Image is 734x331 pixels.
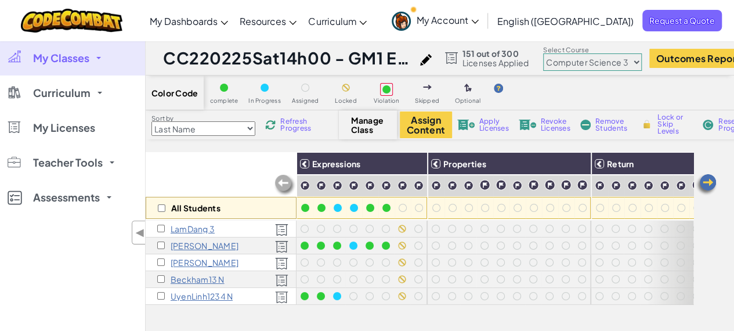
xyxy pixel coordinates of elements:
[33,123,95,133] span: My Licenses
[302,5,373,37] a: Curriculum
[512,181,522,190] img: IconChallengeLevel.svg
[386,2,484,39] a: My Account
[519,120,536,130] img: IconLicenseRevoke.svg
[692,179,703,190] img: IconChallengeLevel.svg
[265,120,276,130] img: IconReload.svg
[695,173,718,196] img: Arrow_Left.png
[641,119,653,129] img: IconLock.svg
[275,224,288,236] img: Licensed
[702,120,714,130] img: IconReset.svg
[392,12,411,31] img: avatar
[544,179,555,190] img: IconChallengeLevel.svg
[657,114,692,135] span: Lock or Skip Levels
[171,241,238,250] p: Huy L
[494,84,503,93] img: IconHint.svg
[627,181,637,190] img: IconChallengeLevel.svg
[464,181,473,190] img: IconChallengeLevel.svg
[21,9,122,33] img: CodeCombat logo
[423,85,432,89] img: IconSkippedLevel.svg
[312,159,361,169] span: Expressions
[611,181,621,190] img: IconChallengeLevel.svg
[171,275,225,284] p: Beckham13 N
[462,49,529,58] span: 151 out of 300
[455,98,481,104] span: Optional
[273,174,297,197] img: Arrow_Left_Inactive.png
[607,159,634,169] span: Return
[171,203,220,213] p: All Students
[171,224,215,233] p: LamDang 3
[351,116,385,134] span: Manage Class
[308,15,356,27] span: Curriculum
[431,181,441,190] img: IconChallengeLevel.svg
[497,15,634,27] span: English ([GEOGRAPHIC_DATA])
[292,98,319,104] span: Assigned
[151,88,198,98] span: Color Code
[479,179,490,190] img: IconChallengeLevel.svg
[443,159,486,169] span: Properties
[248,98,281,104] span: In Progress
[332,181,342,190] img: IconChallengeLevel.svg
[144,5,234,37] a: My Dashboards
[33,88,91,98] span: Curriculum
[577,179,588,190] img: IconChallengeLevel.svg
[397,181,407,190] img: IconChallengeLevel.svg
[240,15,286,27] span: Resources
[280,118,316,132] span: Refresh Progress
[275,291,288,304] img: Licensed
[400,111,452,138] button: Assign Content
[275,274,288,287] img: Licensed
[316,181,326,190] img: IconChallengeLevel.svg
[373,98,399,104] span: Violation
[300,181,310,190] img: IconChallengeLevel.svg
[417,14,479,26] span: My Account
[541,118,570,132] span: Revoke Licenses
[595,181,605,190] img: IconChallengeLevel.svg
[528,179,539,190] img: IconChallengeLevel.svg
[561,179,572,190] img: IconChallengeLevel.svg
[464,84,472,93] img: IconOptionalLevel.svg
[676,181,686,190] img: IconChallengeLevel.svg
[171,292,233,301] p: UyenLinh1234 N
[33,53,89,63] span: My Classes
[595,118,630,132] span: Remove Students
[414,181,424,190] img: IconChallengeLevel.svg
[151,114,255,123] label: Sort by
[643,181,653,190] img: IconChallengeLevel.svg
[491,5,639,37] a: English ([GEOGRAPHIC_DATA])
[275,257,288,270] img: Licensed
[462,58,529,67] span: Licenses Applied
[496,179,507,190] img: IconChallengeLevel.svg
[171,258,238,267] p: Thien Minh M
[234,5,302,37] a: Resources
[335,98,356,104] span: Locked
[479,118,509,132] span: Apply Licenses
[135,224,145,241] span: ◀
[415,98,439,104] span: Skipped
[457,120,475,130] img: IconLicenseApply.svg
[33,192,100,203] span: Assessments
[381,181,391,190] img: IconChallengeLevel.svg
[163,47,414,69] h1: CC220225Sat14h00 - GM1 EN (Teacher [PERSON_NAME])
[210,98,238,104] span: complete
[420,54,432,66] img: iconPencil.svg
[275,240,288,253] img: Licensed
[349,181,359,190] img: IconChallengeLevel.svg
[150,15,218,27] span: My Dashboards
[642,10,722,31] a: Request a Quote
[447,181,457,190] img: IconChallengeLevel.svg
[660,181,670,190] img: IconChallengeLevel.svg
[580,120,591,130] img: IconRemoveStudents.svg
[543,45,642,55] label: Select Course
[365,181,375,190] img: IconChallengeLevel.svg
[33,157,103,168] span: Teacher Tools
